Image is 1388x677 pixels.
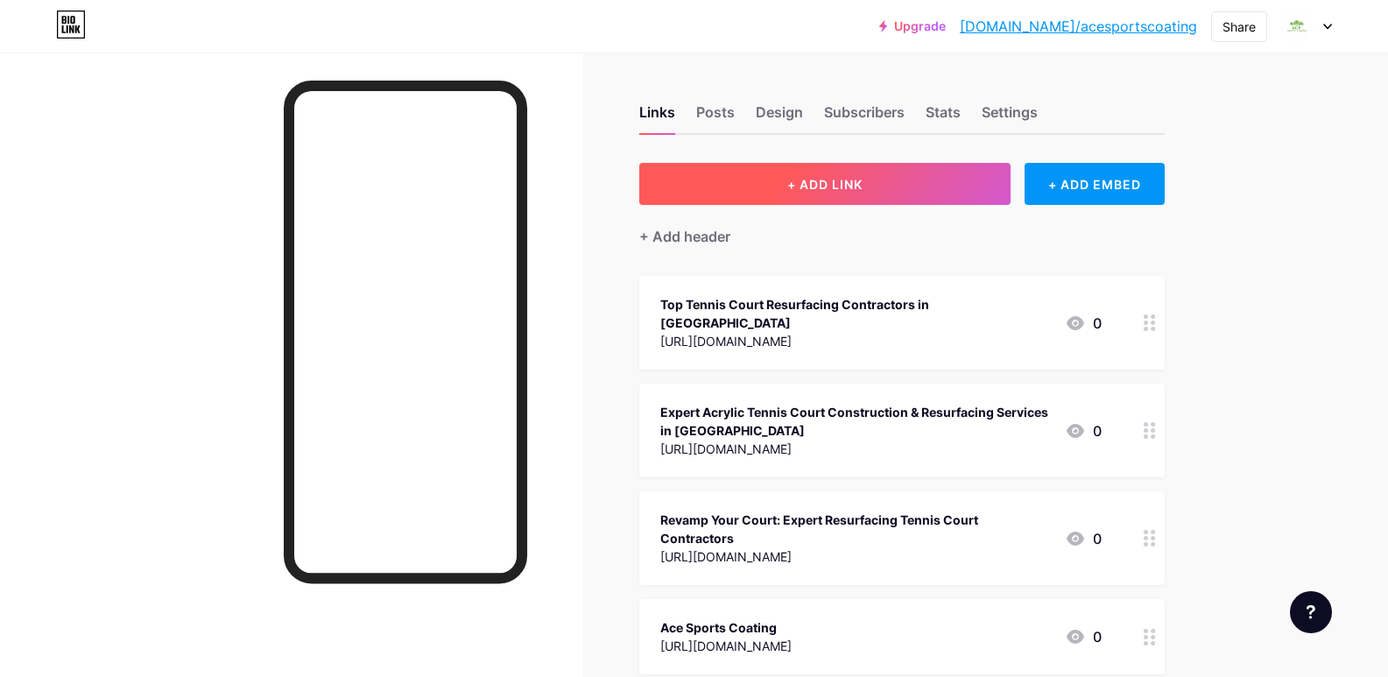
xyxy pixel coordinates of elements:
[787,177,863,192] span: + ADD LINK
[660,403,1051,440] div: Expert Acrylic Tennis Court Construction & Resurfacing Services in [GEOGRAPHIC_DATA]
[660,440,1051,458] div: [URL][DOMAIN_NAME]
[639,102,675,133] div: Links
[960,16,1197,37] a: [DOMAIN_NAME]/acesportscoating
[926,102,961,133] div: Stats
[660,332,1051,350] div: [URL][DOMAIN_NAME]
[879,19,946,33] a: Upgrade
[660,618,792,637] div: Ace Sports Coating
[639,163,1011,205] button: + ADD LINK
[1025,163,1164,205] div: + ADD EMBED
[824,102,905,133] div: Subscribers
[660,295,1051,332] div: Top Tennis Court Resurfacing Contractors in [GEOGRAPHIC_DATA]
[1065,626,1102,647] div: 0
[756,102,803,133] div: Design
[1222,18,1256,36] div: Share
[660,511,1051,547] div: Revamp Your Court: Expert Resurfacing Tennis Court Contractors
[1280,10,1314,43] img: acesportscoating
[660,637,792,655] div: [URL][DOMAIN_NAME]
[696,102,735,133] div: Posts
[1065,420,1102,441] div: 0
[1065,313,1102,334] div: 0
[639,226,730,247] div: + Add header
[1065,528,1102,549] div: 0
[660,547,1051,566] div: [URL][DOMAIN_NAME]
[982,102,1038,133] div: Settings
